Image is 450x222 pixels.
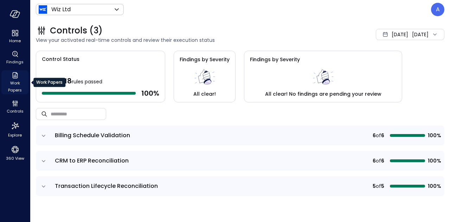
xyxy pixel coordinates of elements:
[180,56,230,63] span: Findings by Severity
[6,58,24,65] span: Findings
[141,89,159,98] span: 100 %
[40,132,47,139] button: expand row
[1,99,28,115] div: Controls
[193,90,216,98] span: All clear!
[50,25,103,36] span: Controls (3)
[55,182,158,190] span: Transaction Lifecycle Reconciliation
[1,49,28,66] div: Findings
[7,108,24,115] span: Controls
[1,144,28,163] div: 360 View
[376,182,381,190] span: of
[33,78,65,87] div: Work Papers
[36,36,292,44] span: View your activated real-time controls and review their execution status
[373,157,376,165] span: 6
[431,3,444,16] div: Ashley Nembhard
[40,183,47,190] button: expand row
[72,78,102,85] span: rules passed
[4,80,26,94] span: Work Papers
[39,5,47,14] img: Icon
[428,182,440,190] span: 100%
[42,76,49,86] span: 18
[9,37,21,44] span: Home
[381,132,384,139] span: 6
[392,31,408,38] span: [DATE]
[6,155,24,162] span: 360 View
[265,90,381,98] span: All clear! No findings are pending your review
[376,132,381,139] span: of
[1,28,28,45] div: Home
[381,182,384,190] span: 5
[51,5,71,14] p: Wiz Ltd
[428,157,440,165] span: 100%
[373,182,376,190] span: 5
[381,157,384,165] span: 6
[40,158,47,165] button: expand row
[250,56,300,63] span: Findings by Severity
[8,132,22,139] span: Explore
[373,132,376,139] span: 6
[1,70,28,94] div: Work Papers
[55,131,130,139] span: Billing Schedule Validation
[436,5,440,14] p: A
[376,157,381,165] span: of
[428,132,440,139] span: 100%
[36,51,79,63] span: Control Status
[1,120,28,139] div: Explore
[55,157,129,165] span: CRM to ERP Reconciliation
[64,76,72,86] span: 18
